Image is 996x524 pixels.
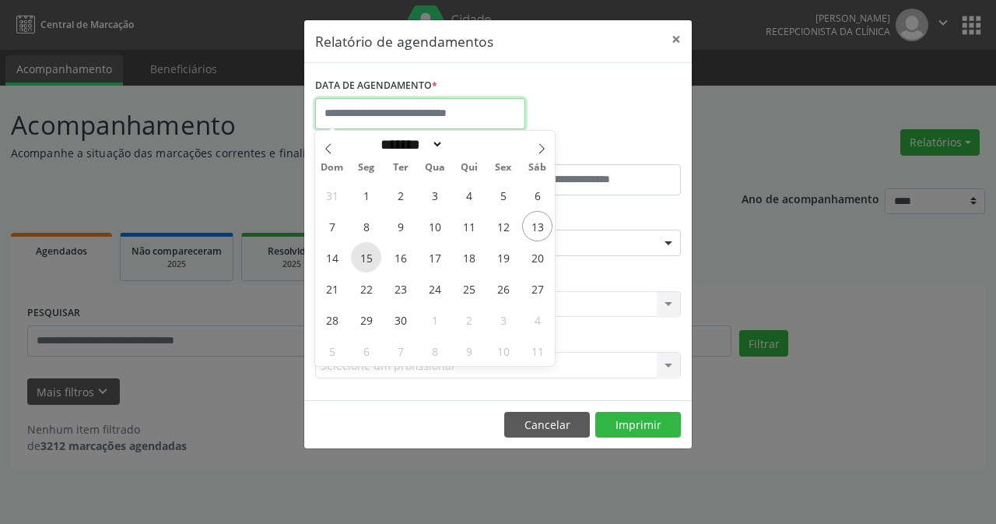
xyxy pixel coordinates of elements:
[317,273,347,304] span: Setembro 21, 2025
[522,336,552,366] span: Outubro 11, 2025
[419,304,450,335] span: Outubro 1, 2025
[375,136,444,153] select: Month
[502,140,681,164] label: ATÉ
[351,304,381,335] span: Setembro 29, 2025
[444,136,495,153] input: Year
[315,163,349,173] span: Dom
[419,336,450,366] span: Outubro 8, 2025
[317,336,347,366] span: Outubro 5, 2025
[454,180,484,210] span: Setembro 4, 2025
[488,242,518,273] span: Setembro 19, 2025
[522,304,552,335] span: Outubro 4, 2025
[351,336,381,366] span: Outubro 6, 2025
[317,304,347,335] span: Setembro 28, 2025
[419,180,450,210] span: Setembro 3, 2025
[454,336,484,366] span: Outubro 9, 2025
[315,74,437,98] label: DATA DE AGENDAMENTO
[351,180,381,210] span: Setembro 1, 2025
[385,304,416,335] span: Setembro 30, 2025
[351,242,381,273] span: Setembro 15, 2025
[454,304,484,335] span: Outubro 2, 2025
[385,180,416,210] span: Setembro 2, 2025
[452,163,486,173] span: Qui
[488,180,518,210] span: Setembro 5, 2025
[418,163,452,173] span: Qua
[385,273,416,304] span: Setembro 23, 2025
[385,242,416,273] span: Setembro 16, 2025
[454,242,484,273] span: Setembro 18, 2025
[317,180,347,210] span: Agosto 31, 2025
[315,31,493,51] h5: Relatório de agendamentos
[522,273,552,304] span: Setembro 27, 2025
[419,242,450,273] span: Setembro 17, 2025
[504,412,590,438] button: Cancelar
[488,336,518,366] span: Outubro 10, 2025
[454,273,484,304] span: Setembro 25, 2025
[317,211,347,241] span: Setembro 7, 2025
[384,163,418,173] span: Ter
[385,336,416,366] span: Outubro 7, 2025
[595,412,681,438] button: Imprimir
[522,211,552,241] span: Setembro 13, 2025
[522,180,552,210] span: Setembro 6, 2025
[385,211,416,241] span: Setembro 9, 2025
[486,163,521,173] span: Sex
[419,273,450,304] span: Setembro 24, 2025
[488,273,518,304] span: Setembro 26, 2025
[419,211,450,241] span: Setembro 10, 2025
[351,273,381,304] span: Setembro 22, 2025
[521,163,555,173] span: Sáb
[317,242,347,273] span: Setembro 14, 2025
[351,211,381,241] span: Setembro 8, 2025
[661,20,692,58] button: Close
[349,163,384,173] span: Seg
[522,242,552,273] span: Setembro 20, 2025
[454,211,484,241] span: Setembro 11, 2025
[488,304,518,335] span: Outubro 3, 2025
[488,211,518,241] span: Setembro 12, 2025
